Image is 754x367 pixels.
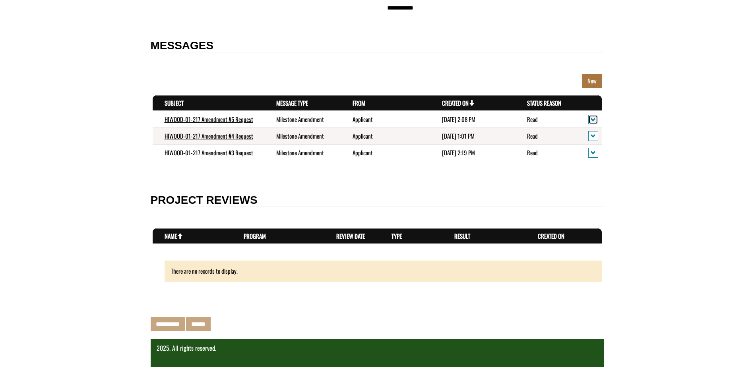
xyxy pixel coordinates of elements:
[588,148,598,158] button: action menu
[430,111,515,127] td: 8/12/2025 2:08 PM
[153,128,264,145] td: HIWOOD-01-217 Amendment #4 Request
[151,57,604,178] fieldset: MESSAGES
[588,115,598,125] button: action menu
[165,261,602,282] div: There are no records to display.
[442,131,475,140] time: [DATE] 1:01 PM
[442,115,475,124] time: [DATE] 2:08 PM
[151,194,604,207] h2: PROJECT REVIEWS
[264,128,341,145] td: Milestone Amendment
[153,261,602,282] div: There are no records to display.
[244,232,266,240] a: Program
[153,144,264,160] td: HIWOOD-01-217 Amendment #3 Request
[576,144,601,160] td: action menu
[442,99,475,107] a: Created On
[515,144,576,160] td: Read
[2,9,84,18] a: FRIP Progress Report - Template .docx
[165,148,253,157] a: HIWOOD-01-217 Amendment #3 Request
[576,128,601,145] td: action menu
[576,95,601,111] th: Actions
[430,128,515,145] td: 8/27/2024 1:01 PM
[515,128,576,145] td: Read
[276,99,308,107] a: Message Type
[264,111,341,127] td: Milestone Amendment
[2,36,74,45] a: FRIP Final Report - Template.docx
[341,128,430,145] td: Applicant
[264,144,341,160] td: Milestone Amendment
[151,211,604,299] fieldset: Section
[2,27,63,35] label: Final Reporting Template File
[153,111,264,127] td: HIWOOD-01-217 Amendment #5 Request
[430,144,515,160] td: 6/11/2024 2:19 PM
[165,131,253,140] a: HIWOOD-01-217 Amendment #4 Request
[538,232,564,240] a: Created On
[151,40,604,52] h2: MESSAGES
[2,64,8,72] div: ---
[341,144,430,160] td: Applicant
[341,111,430,127] td: Applicant
[353,99,365,107] a: From
[586,228,601,244] th: Actions
[588,131,598,141] button: action menu
[157,344,598,353] p: 2025
[582,74,602,88] a: New
[454,232,470,240] a: Result
[2,54,47,62] label: File field for users to download amendment request template
[392,232,402,240] a: Type
[165,232,183,240] a: Name
[442,148,475,157] time: [DATE] 2:19 PM
[165,99,184,107] a: Subject
[169,343,216,353] span: . All rights reserved.
[336,232,365,240] a: Review Date
[527,99,561,107] a: Status Reason
[515,111,576,127] td: Read
[576,111,601,127] td: action menu
[165,115,253,124] a: HIWOOD-01-217 Amendment #5 Request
